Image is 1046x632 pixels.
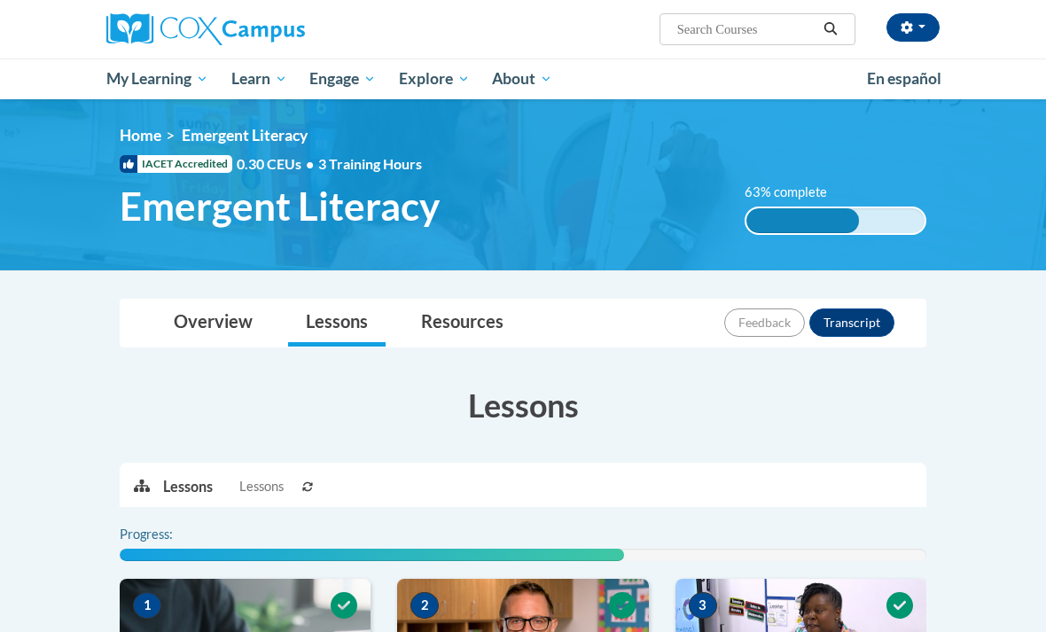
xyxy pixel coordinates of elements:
[288,300,386,347] a: Lessons
[410,592,439,619] span: 2
[724,308,805,337] button: Feedback
[855,60,953,98] a: En español
[481,59,565,99] a: About
[106,13,305,45] img: Cox Campus
[387,59,481,99] a: Explore
[306,155,314,172] span: •
[120,383,926,427] h3: Lessons
[746,208,859,233] div: 63% complete
[120,183,440,230] span: Emergent Literacy
[817,19,844,40] button: Search
[95,59,220,99] a: My Learning
[809,308,894,337] button: Transcript
[318,155,422,172] span: 3 Training Hours
[886,13,940,42] button: Account Settings
[120,155,232,173] span: IACET Accredited
[492,68,552,90] span: About
[120,525,222,544] label: Progress:
[106,13,366,45] a: Cox Campus
[163,477,213,496] p: Lessons
[237,154,318,174] span: 0.30 CEUs
[120,126,161,144] a: Home
[745,183,847,202] label: 63% complete
[133,592,161,619] span: 1
[239,477,284,496] span: Lessons
[399,68,470,90] span: Explore
[220,59,299,99] a: Learn
[93,59,953,99] div: Main menu
[675,19,817,40] input: Search Courses
[309,68,376,90] span: Engage
[231,68,287,90] span: Learn
[689,592,717,619] span: 3
[182,126,308,144] span: Emergent Literacy
[156,300,270,347] a: Overview
[403,300,521,347] a: Resources
[106,68,208,90] span: My Learning
[298,59,387,99] a: Engage
[867,69,941,88] span: En español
